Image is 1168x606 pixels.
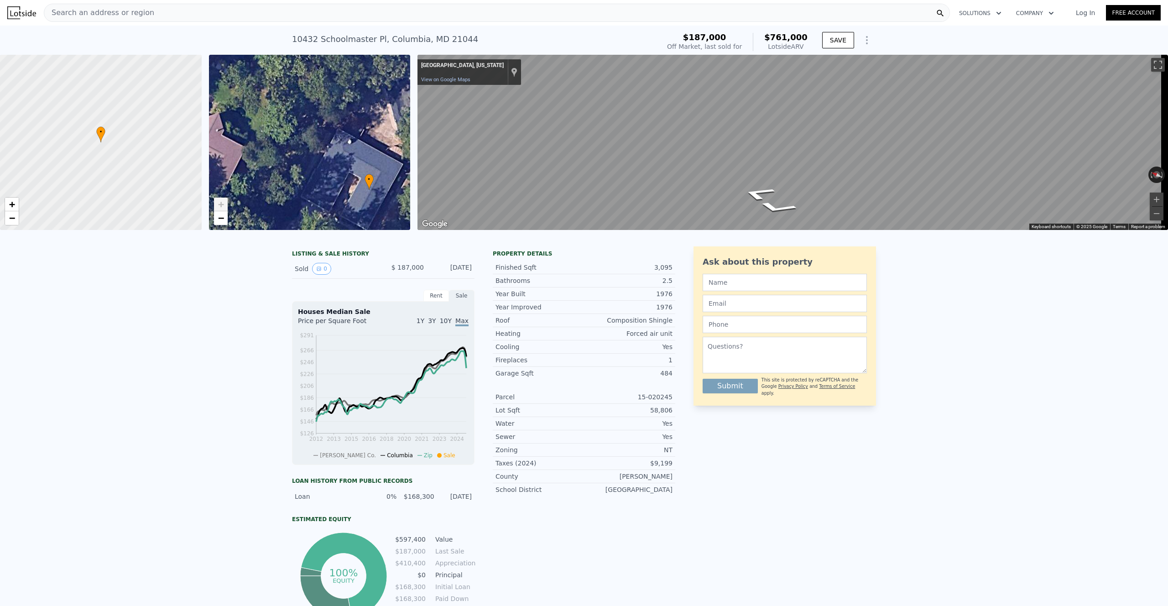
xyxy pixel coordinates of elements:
[395,570,426,580] td: $0
[440,492,472,501] div: [DATE]
[778,384,808,389] a: Privacy Policy
[320,452,376,459] span: [PERSON_NAME] Co.
[584,289,673,298] div: 1976
[495,329,584,338] div: Heating
[391,264,424,271] span: $ 187,000
[455,317,469,326] span: Max
[1148,167,1153,183] button: Rotate counterclockwise
[395,558,426,568] td: $410,400
[703,379,758,393] button: Submit
[584,432,673,441] div: Yes
[495,369,584,378] div: Garage Sqft
[703,274,867,291] input: Name
[584,342,673,351] div: Yes
[1009,5,1061,21] button: Company
[9,212,15,224] span: −
[329,567,358,579] tspan: 100%
[1113,224,1126,229] a: Terms (opens in new tab)
[5,198,19,211] a: Zoom in
[1076,224,1107,229] span: © 2025 Google
[395,582,426,592] td: $168,300
[395,594,426,604] td: $168,300
[300,371,314,377] tspan: $226
[433,594,474,604] td: Paid Down
[584,369,673,378] div: 484
[380,436,394,442] tspan: 2018
[9,199,15,210] span: +
[292,477,474,485] div: Loan history from public records
[218,199,224,210] span: +
[433,436,447,442] tspan: 2023
[952,5,1009,21] button: Solutions
[300,359,314,366] tspan: $246
[728,183,789,204] path: Go North
[433,558,474,568] td: Appreciation
[362,436,376,442] tspan: 2016
[1106,5,1161,21] a: Free Account
[300,347,314,354] tspan: $266
[744,199,810,217] path: Go West
[703,295,867,312] input: Email
[1131,224,1165,229] a: Report a problem
[584,263,673,272] div: 3,095
[214,211,228,225] a: Zoom out
[327,436,341,442] tspan: 2013
[309,436,323,442] tspan: 2012
[495,419,584,428] div: Water
[495,355,584,365] div: Fireplaces
[495,445,584,454] div: Zoning
[295,492,359,501] div: Loan
[292,250,474,259] div: LISTING & SALE HISTORY
[395,546,426,556] td: $187,000
[1065,8,1106,17] a: Log In
[44,7,154,18] span: Search an address or region
[214,198,228,211] a: Zoom in
[420,218,450,230] img: Google
[584,392,673,402] div: 15-020245
[450,436,464,442] tspan: 2024
[1150,193,1163,206] button: Zoom in
[443,452,455,459] span: Sale
[761,377,867,397] div: This site is protected by reCAPTCHA and the Google and apply.
[764,32,808,42] span: $761,000
[584,472,673,481] div: [PERSON_NAME]
[495,459,584,468] div: Taxes (2024)
[584,276,673,285] div: 2.5
[495,276,584,285] div: Bathrooms
[300,430,314,437] tspan: $126
[495,432,584,441] div: Sewer
[312,263,331,275] button: View historical data
[417,55,1168,230] div: Street View
[495,316,584,325] div: Roof
[584,406,673,415] div: 58,806
[495,342,584,351] div: Cooling
[5,211,19,225] a: Zoom out
[292,516,474,523] div: Estimated Equity
[584,329,673,338] div: Forced air unit
[421,62,504,69] div: [GEOGRAPHIC_DATA], [US_STATE]
[420,218,450,230] a: Open this area in Google Maps (opens a new window)
[584,485,673,494] div: [GEOGRAPHIC_DATA]
[300,395,314,401] tspan: $186
[415,436,429,442] tspan: 2021
[584,316,673,325] div: Composition Shingle
[1150,207,1163,220] button: Zoom out
[218,212,224,224] span: −
[292,33,478,46] div: 10432 Schoolmaster Pl , Columbia , MD 21044
[822,32,854,48] button: SAVE
[584,445,673,454] div: NT
[1148,168,1166,181] button: Reset the view
[96,126,105,142] div: •
[495,303,584,312] div: Year Improved
[333,577,355,584] tspan: equity
[300,418,314,425] tspan: $146
[7,6,36,19] img: Lotside
[428,317,436,324] span: 3Y
[295,263,376,275] div: Sold
[495,472,584,481] div: County
[300,332,314,339] tspan: $291
[395,534,426,544] td: $597,400
[1160,167,1165,183] button: Rotate clockwise
[300,383,314,389] tspan: $206
[495,289,584,298] div: Year Built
